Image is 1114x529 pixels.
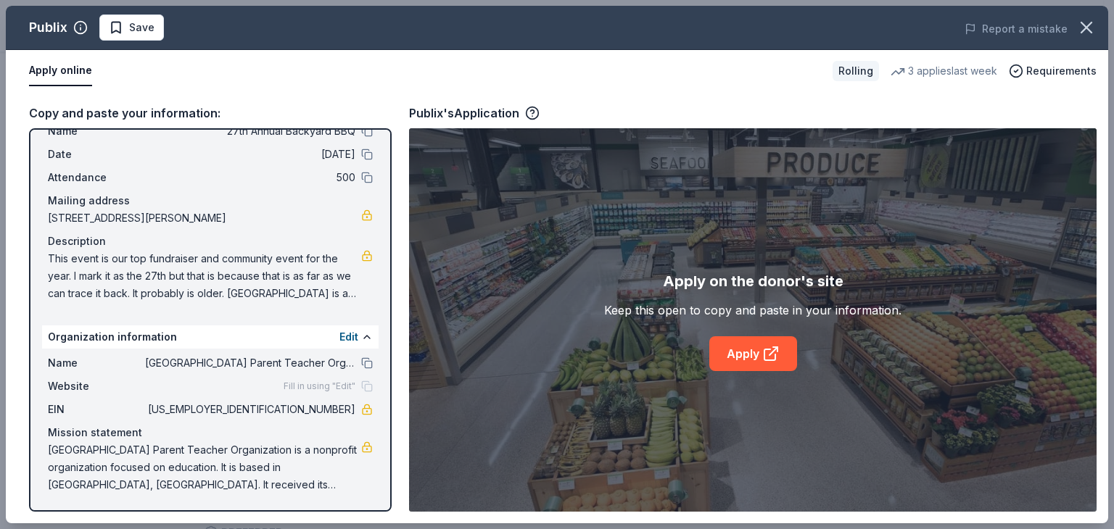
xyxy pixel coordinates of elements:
button: Edit [339,328,358,346]
span: Requirements [1026,62,1097,80]
div: Organization information [42,325,379,349]
span: Save [129,19,154,36]
div: Publix [29,16,67,39]
button: Requirements [1009,62,1097,80]
span: EIN [48,401,145,418]
span: [US_EMPLOYER_IDENTIFICATION_NUMBER] [145,401,355,418]
span: Attendance [48,169,145,186]
span: [STREET_ADDRESS][PERSON_NAME] [48,209,361,227]
span: Fill in using "Edit" [284,380,355,392]
span: This event is our top fundraiser and community event for the year. I mark it as the 27th but that... [48,250,361,302]
div: 3 applies last week [891,62,997,80]
span: 27th Annual Backyard BBQ [145,122,355,140]
span: Name [48,122,145,140]
button: Apply online [29,56,92,86]
div: Mission statement [48,424,373,441]
div: Mailing address [48,192,373,209]
div: Copy and paste your information: [29,104,392,122]
span: Website [48,378,145,395]
div: Keep this open to copy and paste in your information. [604,301,901,319]
a: Apply [709,336,797,371]
button: Report a mistake [965,20,1068,38]
button: Save [99,14,164,41]
span: Date [48,146,145,163]
span: [GEOGRAPHIC_DATA] Parent Teacher Organization is a nonprofit organization focused on education. I... [48,441,361,493]
div: Rolling [833,61,879,81]
div: Apply on the donor's site [663,270,843,293]
div: Publix's Application [409,104,540,122]
span: Name [48,354,145,372]
span: [GEOGRAPHIC_DATA] Parent Teacher Organization [145,354,355,372]
div: Description [48,233,373,250]
span: [DATE] [145,146,355,163]
span: 500 [145,169,355,186]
